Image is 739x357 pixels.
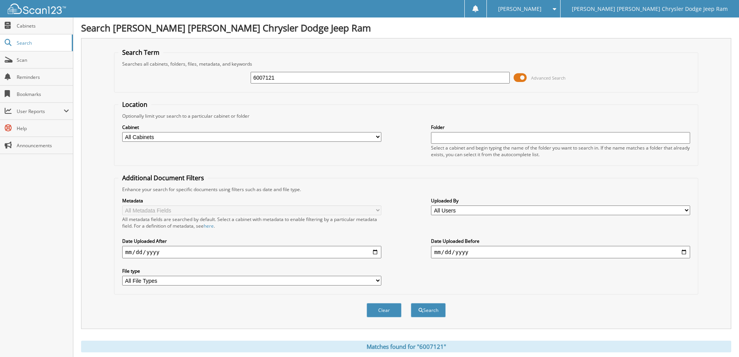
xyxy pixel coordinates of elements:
[431,238,690,244] label: Date Uploaded Before
[118,174,208,182] legend: Additional Document Filters
[17,40,68,46] span: Search
[118,61,694,67] div: Searches all cabinets, folders, files, metadata, and keywords
[122,124,381,131] label: Cabinet
[122,246,381,258] input: start
[118,48,163,57] legend: Search Term
[204,223,214,229] a: here
[17,74,69,80] span: Reminders
[17,91,69,98] span: Bookmarks
[498,7,542,11] span: [PERSON_NAME]
[17,57,69,63] span: Scan
[8,3,66,14] img: scan123-logo-white.svg
[17,125,69,132] span: Help
[118,113,694,119] div: Optionally limit your search to a particular cabinet or folder
[122,197,381,204] label: Metadata
[17,142,69,149] span: Announcements
[431,197,690,204] label: Uploaded By
[531,75,566,81] span: Advanced Search
[118,100,151,109] legend: Location
[122,268,381,274] label: File type
[17,23,69,29] span: Cabinets
[122,238,381,244] label: Date Uploaded After
[367,303,402,317] button: Clear
[431,145,690,158] div: Select a cabinet and begin typing the name of the folder you want to search in. If the name match...
[431,124,690,131] label: Folder
[431,246,690,258] input: end
[122,216,381,229] div: All metadata fields are searched by default. Select a cabinet with metadata to enable filtering b...
[411,303,446,317] button: Search
[17,108,64,115] span: User Reports
[118,186,694,193] div: Enhance your search for specific documents using filters such as date and file type.
[81,341,731,352] div: Matches found for "6007121"
[572,7,728,11] span: [PERSON_NAME] [PERSON_NAME] Chrysler Dodge Jeep Ram
[81,21,731,34] h1: Search [PERSON_NAME] [PERSON_NAME] Chrysler Dodge Jeep Ram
